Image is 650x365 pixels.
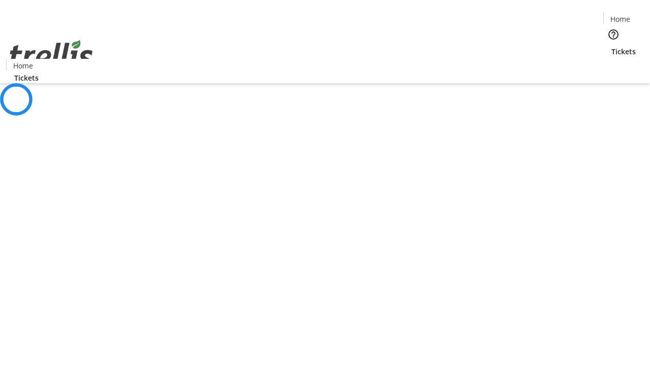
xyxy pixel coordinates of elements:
span: Tickets [611,46,636,57]
a: Tickets [6,72,47,83]
img: Orient E2E Organization jVxkaWNjuz's Logo [6,29,96,80]
button: Cart [603,57,624,77]
a: Home [7,60,39,71]
span: Home [13,60,33,71]
a: Home [604,14,636,24]
button: Help [603,24,624,45]
span: Home [610,14,630,24]
a: Tickets [603,46,644,57]
span: Tickets [14,72,39,83]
